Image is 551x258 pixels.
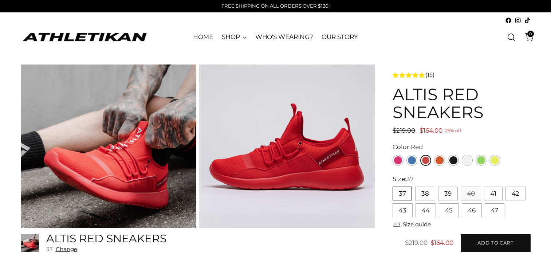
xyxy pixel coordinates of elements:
[393,220,431,229] a: Size guide
[438,187,458,200] button: 39
[393,155,404,166] a: Pink
[462,203,482,217] button: 46
[393,175,414,184] label: Size:
[476,155,487,166] a: Green
[461,234,530,252] button: Add to cart
[222,29,247,45] a: SHOP
[21,64,196,240] img: ALTIS Red Sneakers
[425,71,434,79] span: (15)
[21,31,148,43] a: ATHLETIKAN
[393,70,530,79] a: 4.7 rating (15 votes)
[393,127,415,134] span: $219.00
[221,3,330,10] p: FREE SHIPPING ON ALL ORDERS OVER $120!
[477,239,513,246] span: Add to cart
[462,155,473,166] a: White
[393,142,423,152] label: Color:
[445,126,461,135] span: 25% off
[411,143,423,150] span: Red
[420,155,431,166] a: Red
[484,187,503,200] button: 41
[519,30,534,44] a: Open cart modal
[461,187,481,200] button: 40
[193,29,213,45] a: HOME
[199,64,375,240] img: red sneakers close up shot with logo
[393,187,412,200] button: 37
[439,203,459,217] button: 45
[489,155,500,166] a: Yellow
[406,155,417,166] a: Blue
[505,187,526,200] button: 42
[322,29,358,45] a: OUR STORY
[416,203,436,217] button: 44
[448,155,459,166] a: Black
[485,203,504,217] button: 47
[393,203,413,217] button: 43
[434,155,445,166] a: Orange
[504,30,519,44] a: Open search modal
[430,239,453,246] span: $164.00
[21,234,39,252] img: ALTIS Red Sneakers
[56,246,77,253] button: Change
[405,239,428,246] span: $219.00
[46,246,53,253] span: 37
[415,187,435,200] button: 38
[255,29,313,45] a: WHO'S WEARING?
[393,85,530,121] h1: ALTIS Red Sneakers
[46,232,166,245] h5: ALTIS Red Sneakers
[406,175,414,183] span: 37
[527,31,534,37] span: 0
[420,127,442,134] span: $164.00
